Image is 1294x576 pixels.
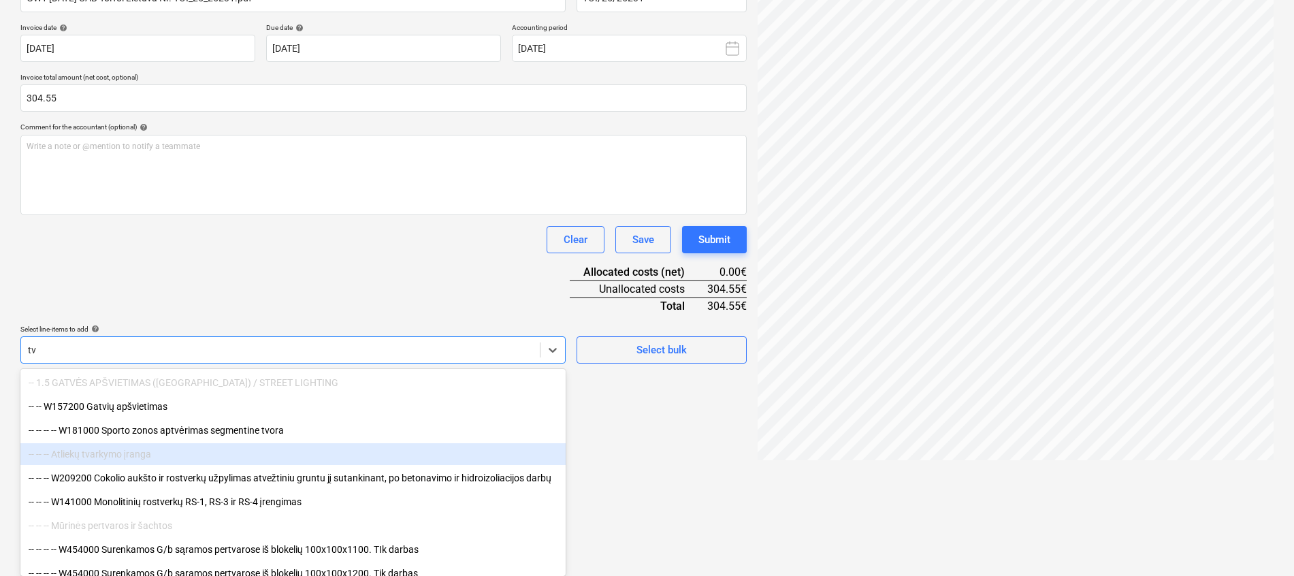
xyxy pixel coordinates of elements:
[20,539,566,560] div: -- -- -- -- W454000 Surenkamos G/b sąramos pertvarose iš blokelių 100x100x1100. TIk darbas
[20,372,566,394] div: -- 1.5 GATVĖS APŠVIETIMAS (GA) / STREET LIGHTING
[266,23,501,32] div: Due date
[698,231,730,249] div: Submit
[20,443,566,465] div: -- -- -- Atliekų tvarkymo įranga
[570,298,707,314] div: Total
[20,35,255,62] input: Invoice date not specified
[20,515,566,537] div: -- -- -- Mūrinės pertvaros ir šachtos
[512,35,747,62] button: [DATE]
[1226,511,1294,576] iframe: Chat Widget
[577,336,747,364] button: Select bulk
[632,231,654,249] div: Save
[636,341,687,359] div: Select bulk
[88,325,99,333] span: help
[20,467,566,489] div: -- -- -- W209200 Cokolio aukšto ir rostverkų užpylimas atvežtiniu gruntu jį sutankinant, po beton...
[20,325,566,334] div: Select line-items to add
[20,372,566,394] div: -- 1.5 GATVĖS APŠVIETIMAS ([GEOGRAPHIC_DATA]) / STREET LIGHTING
[707,281,747,298] div: 304.55€
[570,264,707,281] div: Allocated costs (net)
[266,35,501,62] input: Due date not specified
[20,73,747,84] p: Invoice total amount (net cost, optional)
[20,419,566,441] div: -- -- -- -- W181000 Sporto zonos aptvėrimas segmentine tvora
[20,491,566,513] div: -- -- -- W141000 Monolitinių rostverkų RS-1, RS-3 ir RS-4 įrengimas
[564,231,587,249] div: Clear
[56,24,67,32] span: help
[707,264,747,281] div: 0.00€
[20,84,747,112] input: Invoice total amount (net cost, optional)
[615,226,671,253] button: Save
[707,298,747,314] div: 304.55€
[682,226,747,253] button: Submit
[512,23,747,35] p: Accounting period
[293,24,304,32] span: help
[20,396,566,417] div: -- -- W157200 Gatvių apšvietimas
[570,281,707,298] div: Unallocated costs
[137,123,148,131] span: help
[20,23,255,32] div: Invoice date
[547,226,604,253] button: Clear
[20,123,747,131] div: Comment for the accountant (optional)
